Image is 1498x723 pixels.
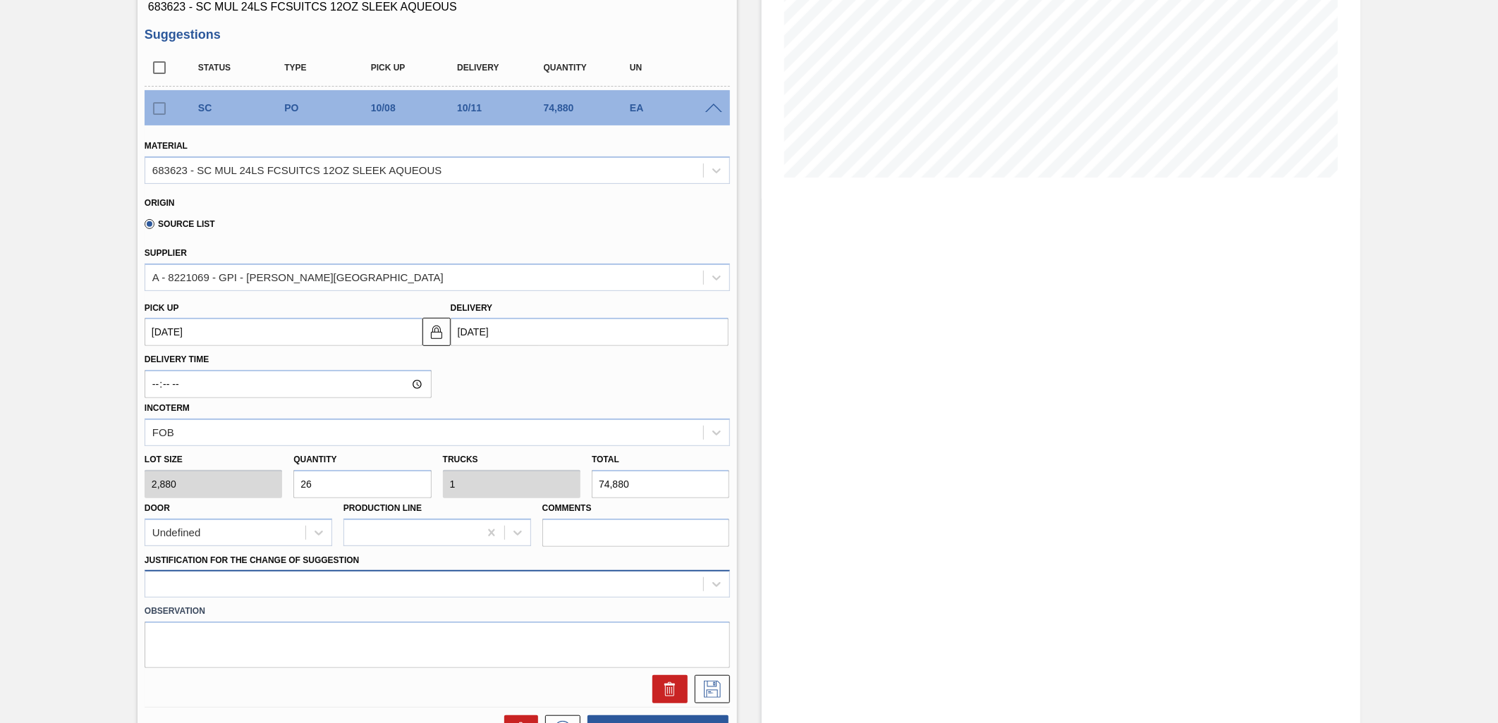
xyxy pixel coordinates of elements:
div: 10/08/2025 [367,102,465,113]
div: Status [195,63,292,73]
div: Type [281,63,378,73]
label: Delivery [451,303,493,313]
label: Material [145,141,188,151]
span: 683623 - SC MUL 24LS FCSUITCS 12OZ SLEEK AQUEOUS [148,1,726,13]
div: Delete Suggestion [645,675,688,703]
label: Justification for the Change of Suggestion [145,555,359,565]
div: Delivery [453,63,551,73]
label: Origin [145,198,175,208]
div: 683623 - SC MUL 24LS FCSUITCS 12OZ SLEEK AQUEOUS [152,164,442,176]
img: locked [428,323,445,340]
label: Observation [145,601,730,622]
div: Suggestion Created [195,102,292,113]
div: UN [626,63,724,73]
label: Quantity [293,455,336,464]
label: Supplier [145,248,187,258]
div: Undefined [152,526,200,538]
div: 10/11/2025 [453,102,551,113]
label: Source List [145,219,215,229]
button: locked [422,318,451,346]
div: EA [626,102,724,113]
label: Incoterm [145,403,190,413]
label: Lot size [145,450,282,470]
div: Save Suggestion [688,675,730,703]
h3: Suggestions [145,27,730,42]
div: FOB [152,426,174,438]
div: Quantity [540,63,638,73]
div: Pick up [367,63,465,73]
label: Door [145,503,170,513]
label: Trucks [443,455,478,464]
input: mm/dd/yyyy [451,318,729,346]
div: A - 8221069 - GPI - [PERSON_NAME][GEOGRAPHIC_DATA] [152,271,444,283]
div: 74,880 [540,102,638,113]
label: Comments [542,498,730,519]
div: Purchase order [281,102,378,113]
label: Delivery Time [145,350,432,370]
label: Production Line [343,503,422,513]
label: Total [592,455,619,464]
label: Pick up [145,303,179,313]
input: mm/dd/yyyy [145,318,422,346]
